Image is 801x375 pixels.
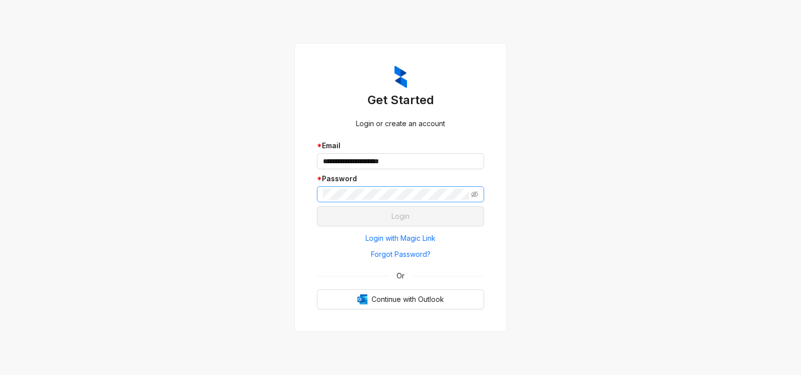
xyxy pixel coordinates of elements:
[371,294,444,305] span: Continue with Outlook
[317,289,484,309] button: OutlookContinue with Outlook
[471,191,478,198] span: eye-invisible
[394,66,407,89] img: ZumaIcon
[365,233,436,244] span: Login with Magic Link
[317,246,484,262] button: Forgot Password?
[317,206,484,226] button: Login
[389,270,412,281] span: Or
[317,92,484,108] h3: Get Started
[371,249,431,260] span: Forgot Password?
[317,230,484,246] button: Login with Magic Link
[317,173,484,184] div: Password
[317,140,484,151] div: Email
[357,294,367,304] img: Outlook
[317,118,484,129] div: Login or create an account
